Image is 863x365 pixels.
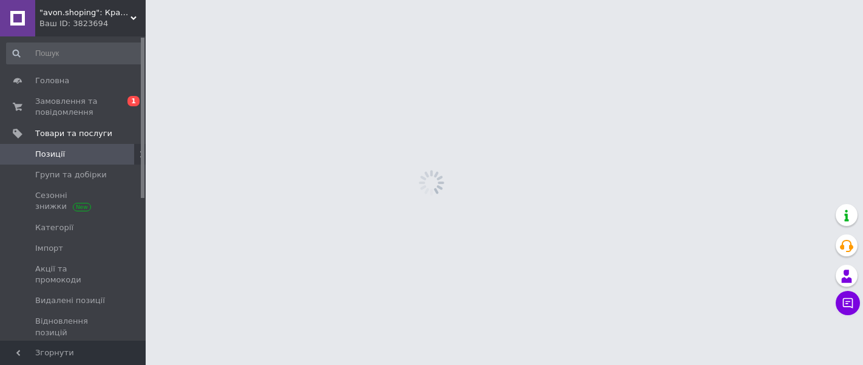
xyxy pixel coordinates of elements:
button: Чат з покупцем [836,291,860,315]
span: Головна [35,75,69,86]
span: Позиції [35,149,65,160]
span: Групи та добірки [35,169,107,180]
div: Ваш ID: 3823694 [39,18,146,29]
span: Сезонні знижки [35,190,112,212]
span: Товари та послуги [35,128,112,139]
span: Акції та промокоди [35,264,112,285]
span: "avon.shoping": Краса, що доступна кожному! [39,7,130,18]
input: Пошук [6,43,143,64]
span: 1 [127,96,140,106]
span: Замовлення та повідомлення [35,96,112,118]
span: Імпорт [35,243,63,254]
span: Категорії [35,222,73,233]
span: Видалені позиції [35,295,105,306]
span: Відновлення позицій [35,316,112,338]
